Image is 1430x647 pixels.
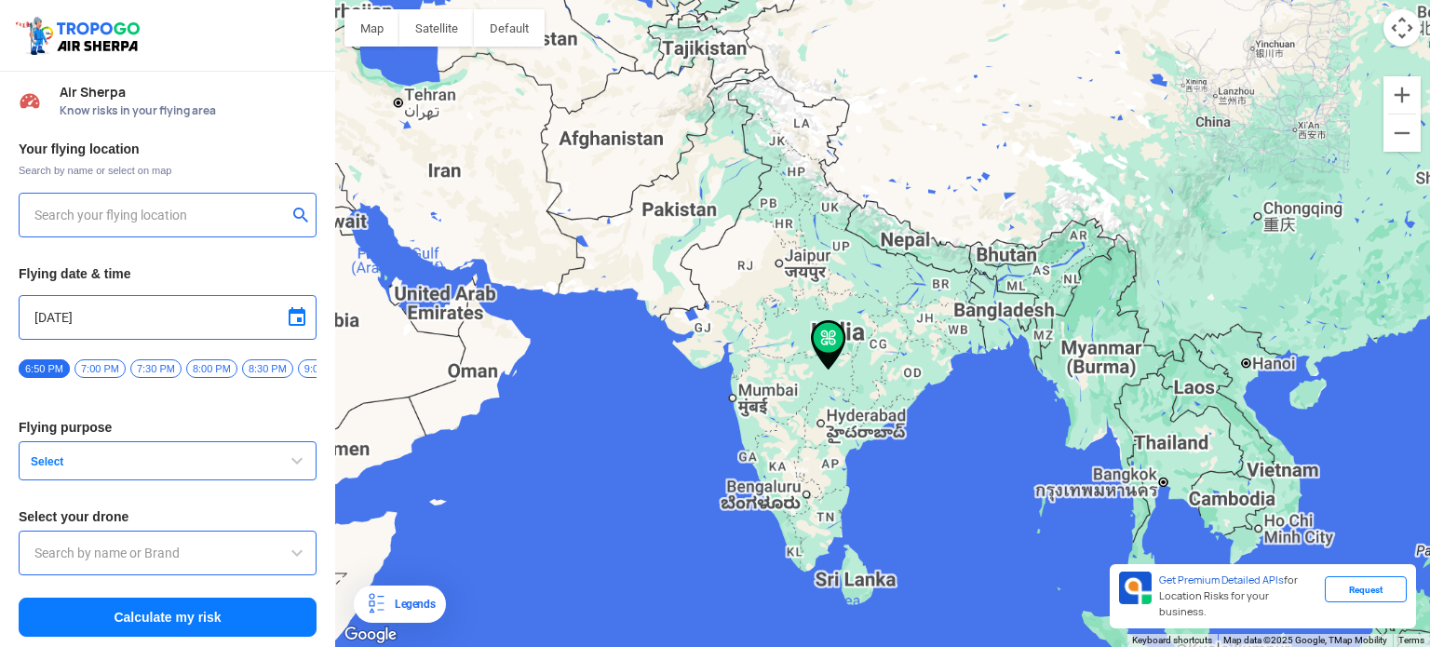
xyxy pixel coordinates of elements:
span: 7:00 PM [74,359,126,378]
span: Select [23,454,256,469]
a: Open this area in Google Maps (opens a new window) [340,623,401,647]
img: Risk Scores [19,89,41,112]
button: Calculate my risk [19,598,317,637]
img: ic_tgdronemaps.svg [14,14,146,57]
h3: Flying purpose [19,421,317,434]
button: Select [19,441,317,480]
div: for Location Risks for your business. [1152,572,1325,621]
a: Terms [1398,635,1424,645]
input: Search your flying location [34,204,287,226]
span: Get Premium Detailed APIs [1159,573,1284,586]
span: Search by name or select on map [19,163,317,178]
input: Select Date [34,306,301,329]
span: 8:00 PM [186,359,237,378]
span: Air Sherpa [60,85,317,100]
img: Google [340,623,401,647]
button: Zoom in [1383,76,1421,114]
span: Map data ©2025 Google, TMap Mobility [1223,635,1387,645]
span: 9:00 PM [298,359,349,378]
div: Request [1325,576,1407,602]
span: Know risks in your flying area [60,103,317,118]
span: 6:50 PM [19,359,70,378]
button: Keyboard shortcuts [1132,634,1212,647]
img: Premium APIs [1119,572,1152,604]
h3: Select your drone [19,510,317,523]
button: Show satellite imagery [399,9,474,47]
img: Legends [365,593,387,615]
button: Show street map [344,9,399,47]
div: Legends [387,593,435,615]
h3: Your flying location [19,142,317,155]
button: Map camera controls [1383,9,1421,47]
h3: Flying date & time [19,267,317,280]
input: Search by name or Brand [34,542,301,564]
span: 8:30 PM [242,359,293,378]
button: Zoom out [1383,115,1421,152]
span: 7:30 PM [130,359,182,378]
